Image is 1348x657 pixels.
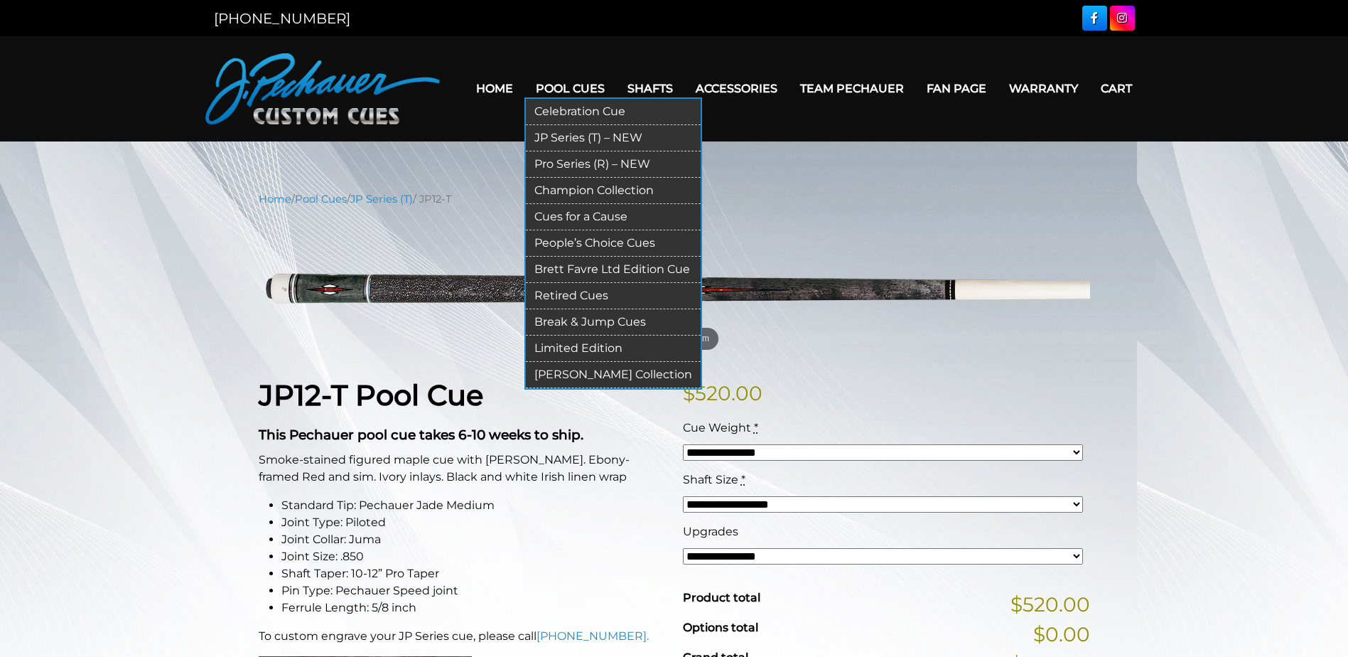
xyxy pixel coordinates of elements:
[465,70,524,107] a: Home
[1089,70,1143,107] a: Cart
[684,70,789,107] a: Accessories
[526,283,701,309] a: Retired Cues
[526,230,701,257] a: People’s Choice Cues
[616,70,684,107] a: Shafts
[524,70,616,107] a: Pool Cues
[281,531,666,548] li: Joint Collar: Juma
[683,621,758,634] span: Options total
[536,629,649,643] a: [PHONE_NUMBER].
[683,381,695,405] span: $
[526,257,701,283] a: Brett Favre Ltd Edition Cue
[1010,589,1090,619] span: $520.00
[281,599,666,616] li: Ferrule Length: 5/8 inch
[259,427,583,443] strong: This Pechauer pool cue takes 6-10 weeks to ship.
[526,336,701,362] a: Limited Edition
[998,70,1089,107] a: Warranty
[259,193,291,205] a: Home
[683,473,738,486] span: Shaft Size
[1033,619,1090,649] span: $0.00
[259,191,1090,207] nav: Breadcrumb
[281,514,666,531] li: Joint Type: Piloted
[526,204,701,230] a: Cues for a Cause
[526,309,701,336] a: Break & Jump Cues
[526,362,701,388] a: [PERSON_NAME] Collection
[526,99,701,125] a: Celebration Cue
[281,565,666,582] li: Shaft Taper: 10-12” Pro Taper
[915,70,998,107] a: Fan Page
[214,10,350,27] a: [PHONE_NUMBER]
[281,582,666,599] li: Pin Type: Pechauer Speed joint
[259,218,1090,356] a: Hover to zoom
[754,421,758,434] abbr: required
[350,193,413,205] a: JP Series (T)
[683,591,760,604] span: Product total
[281,497,666,514] li: Standard Tip: Pechauer Jade Medium
[259,378,483,412] strong: JP12-T Pool Cue
[526,125,701,151] a: JP Series (T) – NEW
[683,525,738,538] span: Upgrades
[789,70,915,107] a: Team Pechauer
[259,452,666,486] p: Smoke-stained figured maple cue with [PERSON_NAME]. Ebony-framed Red and sim. Ivory inlays. Black...
[259,628,666,645] p: To custom engrave your JP Series cue, please call
[259,218,1090,356] img: jp12-T.png
[281,548,666,565] li: Joint Size: .850
[526,151,701,178] a: Pro Series (R) – NEW
[683,421,751,434] span: Cue Weight
[205,53,440,124] img: Pechauer Custom Cues
[683,381,762,405] bdi: 520.00
[741,473,745,486] abbr: required
[295,193,347,205] a: Pool Cues
[526,178,701,204] a: Champion Collection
